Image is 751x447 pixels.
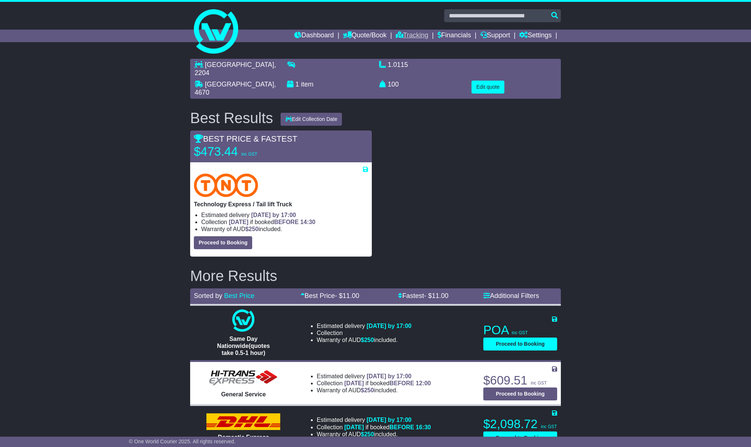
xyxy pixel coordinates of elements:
span: inc GST [541,424,557,429]
span: 16:30 [416,424,431,430]
span: Domestic Express [218,434,269,440]
span: [GEOGRAPHIC_DATA] [205,61,274,68]
span: [GEOGRAPHIC_DATA] [205,81,274,88]
span: if booked [229,219,315,225]
span: [DATE] by 17:00 [251,212,296,218]
h2: More Results [190,268,561,284]
span: BEFORE [390,380,414,386]
span: Sorted by [194,292,222,299]
span: 250 [364,387,374,393]
button: Proceed to Booking [483,431,557,444]
span: [DATE] by 17:00 [367,373,412,379]
a: Quote/Book [343,30,387,42]
button: Edit quote [471,81,504,94]
li: Estimated delivery [317,322,412,329]
img: TNT Domestic: Technology Express / Tail lift Truck [194,173,258,197]
span: [DATE] [344,424,364,430]
a: Best Price [224,292,254,299]
p: $2,098.72 [483,417,557,431]
li: Warranty of AUD included. [317,336,412,343]
a: Support [480,30,510,42]
span: 250 [364,431,374,437]
span: 12:00 [416,380,431,386]
a: Fastest- $11.00 [398,292,448,299]
li: Collection [317,424,431,431]
li: Collection [317,329,412,336]
span: [DATE] by 17:00 [367,417,412,423]
span: - $ [335,292,359,299]
li: Estimated delivery [317,416,431,423]
li: Estimated delivery [317,373,431,380]
span: [DATE] [344,380,364,386]
p: $609.51 [483,373,557,388]
div: Best Results [186,110,277,126]
a: Best Price- $11.00 [301,292,359,299]
span: $ [361,387,374,393]
span: [DATE] [229,219,248,225]
span: $ [361,337,374,343]
li: Warranty of AUD included. [201,226,368,233]
button: Proceed to Booking [483,338,557,351]
span: if booked [344,424,431,430]
span: 100 [388,81,399,88]
a: Additional Filters [483,292,539,299]
a: Tracking [396,30,428,42]
li: Estimated delivery [201,211,368,219]
span: 11.00 [343,292,359,299]
button: Proceed to Booking [483,387,557,400]
a: Dashboard [294,30,334,42]
span: $ [245,226,258,232]
span: [DATE] by 17:00 [367,323,412,329]
span: 250 [364,337,374,343]
span: © One World Courier 2025. All rights reserved. [129,438,236,444]
p: $473.44 [194,144,286,159]
span: BEST PRICE & FASTEST [194,134,297,143]
li: Collection [201,219,368,226]
li: Warranty of AUD included. [317,431,431,438]
span: - $ [424,292,448,299]
a: Financials [438,30,471,42]
span: 250 [248,226,258,232]
img: One World Courier: Same Day Nationwide(quotes take 0.5-1 hour) [232,309,254,332]
p: Technology Express / Tail lift Truck [194,201,368,208]
span: BEFORE [390,424,414,430]
li: Collection [317,380,431,387]
img: DHL: Domestic Express [206,413,280,430]
img: HiTrans: General Service [206,369,280,387]
span: 1.0115 [388,61,408,68]
span: , 2204 [195,61,276,77]
span: if booked [344,380,431,386]
span: inc GST [531,380,546,386]
a: Settings [519,30,552,42]
span: 11.00 [432,292,448,299]
span: inc GST [241,152,257,157]
li: Warranty of AUD included. [317,387,431,394]
p: POA [483,323,557,338]
button: Proceed to Booking [194,236,252,249]
span: 14:30 [300,219,315,225]
span: BEFORE [274,219,299,225]
span: , 4670 [195,81,276,96]
span: item [301,81,313,88]
span: 1 [295,81,299,88]
span: General Service [221,391,266,397]
span: Same Day Nationwide(quotes take 0.5-1 hour) [217,336,270,356]
span: inc GST [512,330,528,335]
span: $ [361,431,374,437]
button: Edit Collection Date [281,113,342,126]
